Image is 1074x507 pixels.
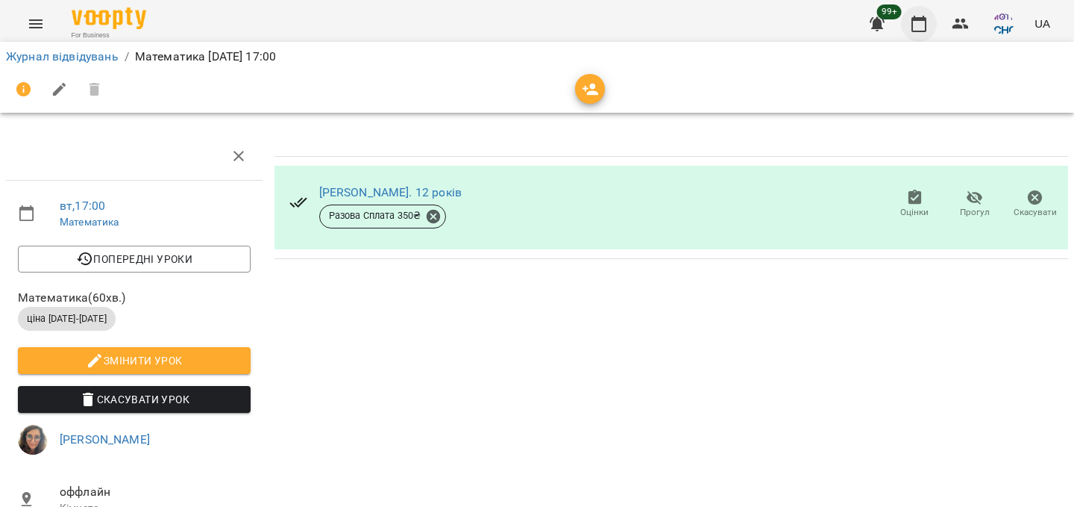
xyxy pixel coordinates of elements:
span: Оцінки [900,206,929,219]
button: Скасувати Урок [18,386,251,413]
p: Математика [DATE] 17:00 [135,48,276,66]
span: Скасувати Урок [30,391,239,408]
button: Змінити урок [18,347,251,374]
span: Разова Сплата 350 ₴ [320,209,430,223]
span: Математика ( 60 хв. ) [18,289,251,307]
button: Скасувати [1005,184,1065,225]
span: Прогул [960,206,990,219]
a: Журнал відвідувань [6,49,119,63]
img: 86d7fcac954a2a308d91a558dd0f8d4d.jpg [18,425,48,455]
span: Попередні уроки [30,250,239,268]
span: оффлайн [60,483,251,501]
a: Математика [60,216,119,228]
span: Змінити урок [30,352,239,370]
a: вт , 17:00 [60,199,105,213]
span: 99+ [877,4,902,19]
img: Voopty Logo [72,7,146,29]
span: For Business [72,31,146,40]
span: Скасувати [1014,206,1057,219]
span: ціна [DATE]-[DATE] [18,312,116,326]
button: Оцінки [885,184,945,225]
button: Прогул [945,184,1005,225]
button: Попередні уроки [18,246,251,273]
div: Разова Сплата 350₴ [319,205,447,228]
a: [PERSON_NAME] [60,432,150,447]
li: / [125,48,129,66]
nav: breadcrumb [6,48,1068,66]
button: Menu [18,6,54,42]
img: 44498c49d9c98a00586a399c9b723a73.png [993,13,1014,34]
a: [PERSON_NAME]. 12 років [319,185,462,199]
span: UA [1034,16,1050,31]
button: UA [1029,10,1056,37]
